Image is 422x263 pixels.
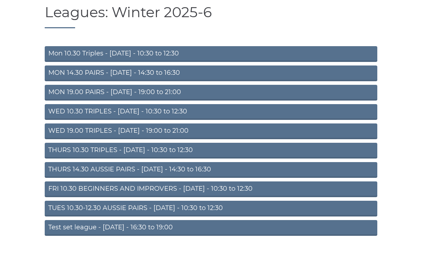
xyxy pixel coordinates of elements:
[45,143,377,159] a: THURS 10.30 TRIPLES - [DATE] - 10:30 to 12:30
[45,162,377,178] a: THURS 14.30 AUSSIE PAIRS - [DATE] - 14:30 to 16:30
[45,85,377,101] a: MON 19.00 PAIRS - [DATE] - 19:00 to 21:00
[45,201,377,216] a: TUES 10.30-12.30 AUSSIE PAIRS - [DATE] - 10:30 to 12:30
[45,104,377,120] a: WED 10.30 TRIPLES - [DATE] - 10:30 to 12:30
[45,65,377,81] a: MON 14.30 PAIRS - [DATE] - 14:30 to 16:30
[45,123,377,139] a: WED 19.00 TRIPLES - [DATE] - 19:00 to 21:00
[45,4,377,28] h1: Leagues: Winter 2025-6
[45,46,377,62] a: Mon 10.30 Triples - [DATE] - 10:30 to 12:30
[45,220,377,236] a: Test set league - [DATE] - 16:30 to 19:00
[45,181,377,197] a: FRI 10.30 BEGINNERS AND IMPROVERS - [DATE] - 10:30 to 12:30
